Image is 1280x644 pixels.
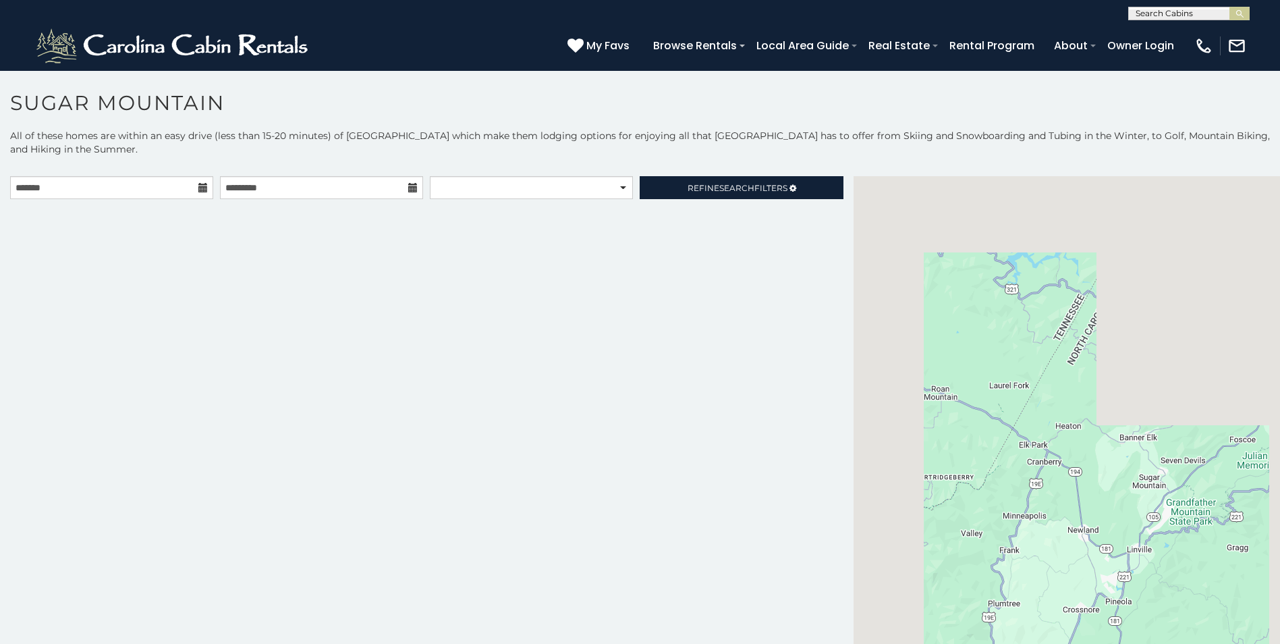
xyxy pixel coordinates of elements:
[1194,36,1213,55] img: phone-regular-white.png
[719,183,754,193] span: Search
[688,183,787,193] span: Refine Filters
[862,34,937,57] a: Real Estate
[1227,36,1246,55] img: mail-regular-white.png
[943,34,1041,57] a: Rental Program
[1101,34,1181,57] a: Owner Login
[640,176,843,199] a: RefineSearchFilters
[586,37,630,54] span: My Favs
[34,26,314,66] img: White-1-2.png
[567,37,633,55] a: My Favs
[750,34,856,57] a: Local Area Guide
[1047,34,1094,57] a: About
[646,34,744,57] a: Browse Rentals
